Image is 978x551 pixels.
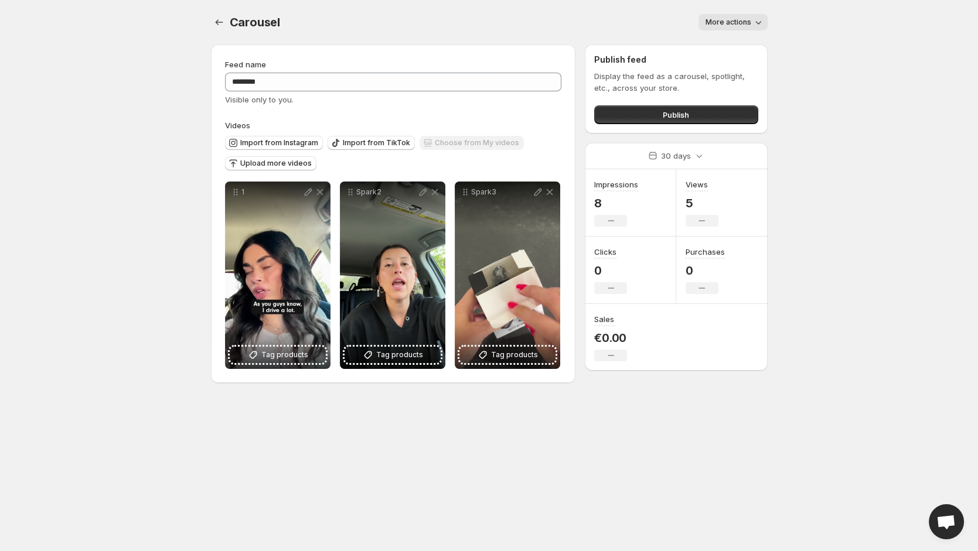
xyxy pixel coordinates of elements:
span: Publish [663,109,689,121]
p: 1 [241,187,302,197]
p: 8 [594,196,638,210]
p: Display the feed as a carousel, spotlight, etc., across your store. [594,70,758,94]
div: 1Tag products [225,182,330,369]
button: Import from Instagram [225,136,323,150]
h3: Purchases [686,246,725,258]
span: Visible only to you. [225,95,294,104]
p: 30 days [661,150,691,162]
button: Tag products [459,347,556,363]
p: Spark2 [356,187,417,197]
p: Spark3 [471,187,532,197]
span: Tag products [376,349,423,361]
h3: Impressions [594,179,638,190]
p: €0.00 [594,331,627,345]
button: Tag products [345,347,441,363]
span: Feed name [225,60,266,69]
span: Videos [225,121,250,130]
span: Import from TikTok [343,138,410,148]
h3: Clicks [594,246,616,258]
h3: Views [686,179,708,190]
div: Spark3Tag products [455,182,560,369]
button: More actions [698,14,768,30]
span: Carousel [230,15,280,29]
button: Import from TikTok [328,136,415,150]
span: Upload more videos [240,159,312,168]
button: Tag products [230,347,326,363]
span: Import from Instagram [240,138,318,148]
p: 0 [594,263,627,278]
button: Publish [594,105,758,124]
span: Tag products [491,349,538,361]
div: Open chat [929,504,964,539]
h2: Publish feed [594,54,758,66]
span: More actions [706,18,751,27]
h3: Sales [594,313,614,325]
p: 5 [686,196,718,210]
span: Tag products [261,349,308,361]
button: Settings [211,14,227,30]
div: Spark2Tag products [340,182,445,369]
button: Upload more videos [225,156,316,170]
p: 0 [686,263,725,278]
